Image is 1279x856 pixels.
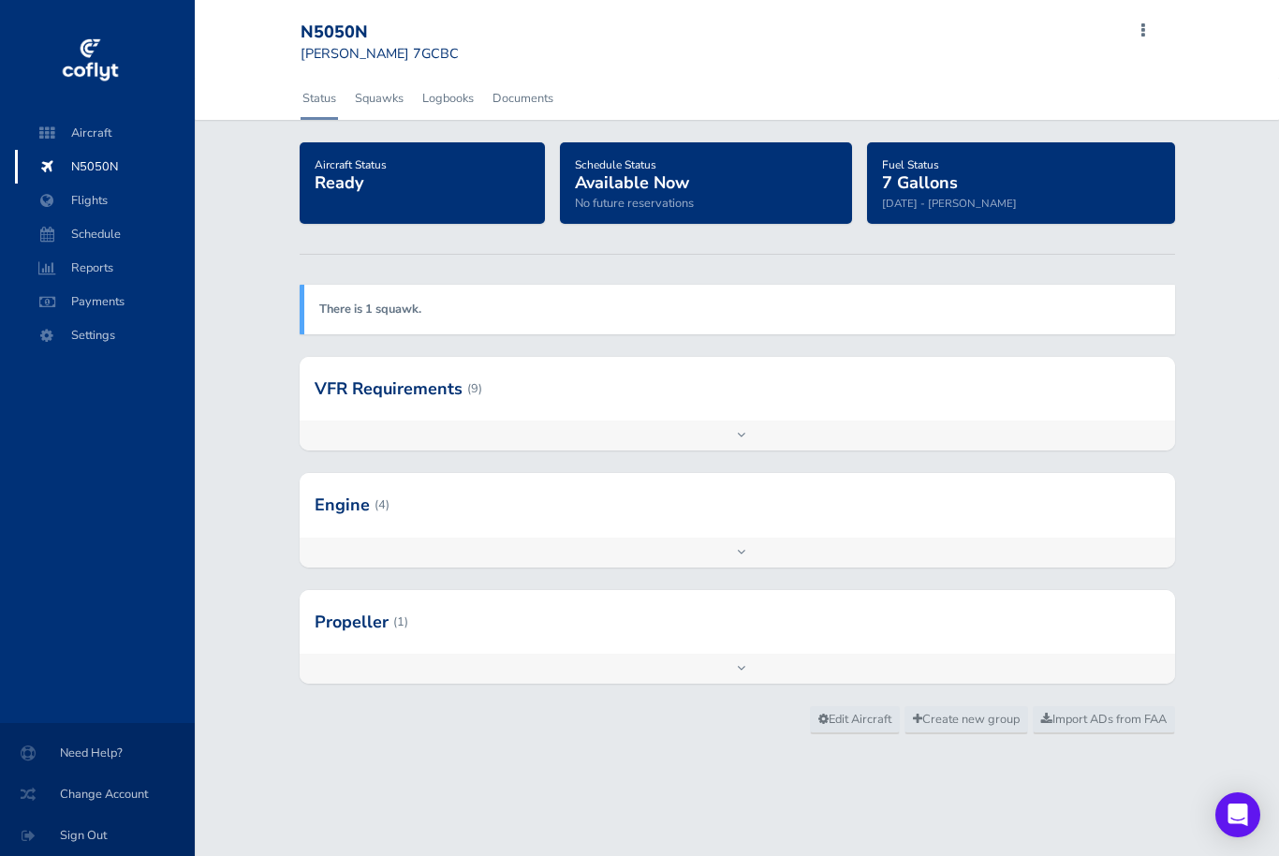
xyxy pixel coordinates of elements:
[882,171,958,194] span: 7 Gallons
[575,171,689,194] span: Available Now
[34,285,176,318] span: Payments
[22,819,172,852] span: Sign Out
[575,157,656,172] span: Schedule Status
[301,78,338,119] a: Status
[301,44,459,63] small: [PERSON_NAME] 7GCBC
[575,195,694,212] span: No future reservations
[59,33,121,89] img: coflyt logo
[301,22,459,43] div: N5050N
[34,116,176,150] span: Aircraft
[34,217,176,251] span: Schedule
[575,152,689,195] a: Schedule StatusAvailable Now
[34,184,176,217] span: Flights
[882,157,939,172] span: Fuel Status
[491,78,555,119] a: Documents
[904,706,1028,734] a: Create new group
[818,711,891,728] span: Edit Aircraft
[882,196,1017,211] small: [DATE] - [PERSON_NAME]
[34,150,176,184] span: N5050N
[315,157,387,172] span: Aircraft Status
[34,318,176,352] span: Settings
[1033,706,1175,734] a: Import ADs from FAA
[1215,792,1260,837] div: Open Intercom Messenger
[34,251,176,285] span: Reports
[913,711,1020,728] span: Create new group
[22,736,172,770] span: Need Help?
[810,706,900,734] a: Edit Aircraft
[420,78,476,119] a: Logbooks
[22,777,172,811] span: Change Account
[353,78,405,119] a: Squawks
[315,171,363,194] span: Ready
[1041,711,1167,728] span: Import ADs from FAA
[319,301,421,317] a: There is 1 squawk.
